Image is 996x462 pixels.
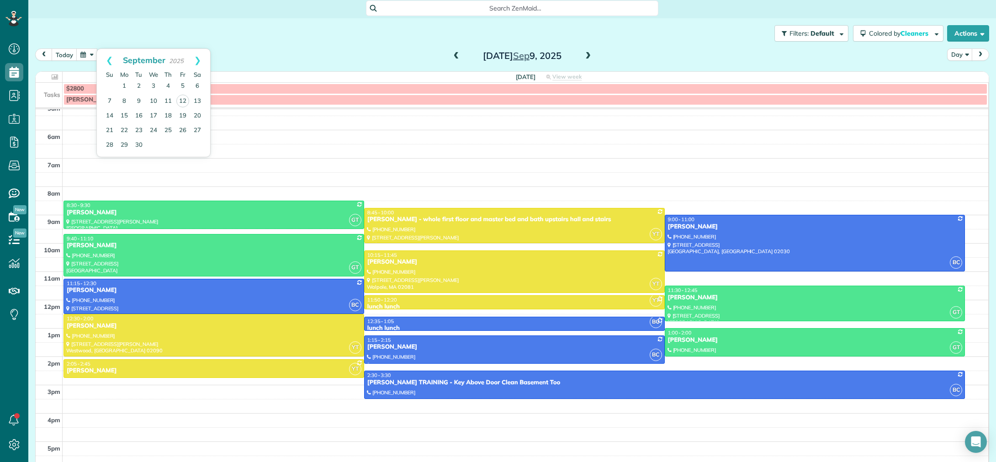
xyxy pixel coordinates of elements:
div: [PERSON_NAME] [367,343,662,351]
span: Saturday [194,71,201,78]
span: Thursday [164,71,172,78]
button: Actions [947,25,989,42]
a: 18 [161,109,175,123]
a: Filters: Default [770,25,848,42]
span: BC [650,316,662,328]
a: 30 [132,138,146,153]
div: [PERSON_NAME] [66,287,361,294]
span: 2:30 - 3:30 [367,372,391,378]
a: 14 [102,109,117,123]
a: 12 [176,95,189,107]
span: 9:00 - 11:00 [668,216,694,223]
a: 3 [146,79,161,94]
a: Next [185,49,210,72]
span: 12pm [44,303,60,310]
div: [PERSON_NAME] [668,294,963,302]
span: 5pm [48,445,60,452]
a: 20 [190,109,205,123]
span: 2025 [169,57,184,64]
a: 9 [132,94,146,109]
div: [PERSON_NAME] - whole first floor and master bed and bath upstairs hall and stairs [367,216,662,223]
a: 1 [117,79,132,94]
button: prev [35,48,53,61]
div: Open Intercom Messenger [965,431,987,453]
a: 26 [175,123,190,138]
a: 24 [146,123,161,138]
span: 12:35 - 1:05 [367,318,394,324]
span: 11:15 - 12:30 [67,280,96,287]
button: today [52,48,77,61]
span: September [123,55,165,65]
span: 1:15 - 2:15 [367,337,391,343]
div: [PERSON_NAME] [66,209,361,217]
span: 8:30 - 9:30 [67,202,90,208]
span: 8:45 - 10:00 [367,209,394,216]
a: 19 [175,109,190,123]
span: 8am [48,190,60,197]
span: 3pm [48,388,60,395]
h2: [DATE] 9, 2025 [465,51,579,61]
button: Filters: Default [774,25,848,42]
span: GT [950,341,962,354]
button: next [972,48,989,61]
span: 6am [48,133,60,140]
a: 8 [117,94,132,109]
a: 2 [132,79,146,94]
span: YT [349,341,361,354]
span: GT [950,306,962,319]
a: 11 [161,94,175,109]
span: Wednesday [149,71,158,78]
span: 11am [44,275,60,282]
span: 4pm [48,416,60,424]
span: Sep [513,50,530,61]
span: BC [349,299,361,311]
a: 6 [190,79,205,94]
button: Day [947,48,973,61]
span: BC [950,256,962,269]
span: Cleaners [901,29,930,37]
span: 9am [48,218,60,225]
span: Colored by [869,29,932,37]
a: 10 [146,94,161,109]
span: 2pm [48,360,60,367]
a: 15 [117,109,132,123]
span: Tuesday [135,71,142,78]
div: lunch lunch [367,324,662,332]
a: 4 [161,79,175,94]
a: 13 [190,94,205,109]
div: [PERSON_NAME] [668,336,963,344]
span: BC [650,349,662,361]
span: YT [650,294,662,307]
span: 12:30 - 2:00 [67,315,93,322]
span: 1:00 - 2:00 [668,329,692,336]
span: 10am [44,246,60,254]
span: 7am [48,161,60,169]
span: 10:15 - 11:45 [367,252,397,258]
a: 29 [117,138,132,153]
a: 5 [175,79,190,94]
a: 22 [117,123,132,138]
span: YT [650,228,662,240]
span: New [13,228,26,238]
span: YT [650,278,662,290]
span: Sunday [106,71,113,78]
span: New [13,205,26,214]
span: 11:50 - 12:20 [367,297,397,303]
div: [PERSON_NAME] [66,322,361,330]
a: 17 [146,109,161,123]
span: $2800 [66,85,84,92]
span: 11:30 - 12:45 [668,287,698,293]
span: Monday [120,71,128,78]
div: [PERSON_NAME] [66,242,361,250]
a: 28 [102,138,117,153]
a: Prev [97,49,122,72]
div: lunch lunch [367,303,662,311]
span: 9:40 - 11:10 [67,235,93,242]
span: Filters: [789,29,809,37]
span: Default [811,29,835,37]
span: Friday [180,71,185,78]
span: YT [349,363,361,375]
span: 1pm [48,331,60,339]
span: View week [552,73,582,80]
span: 2:05 - 2:45 [67,361,90,367]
